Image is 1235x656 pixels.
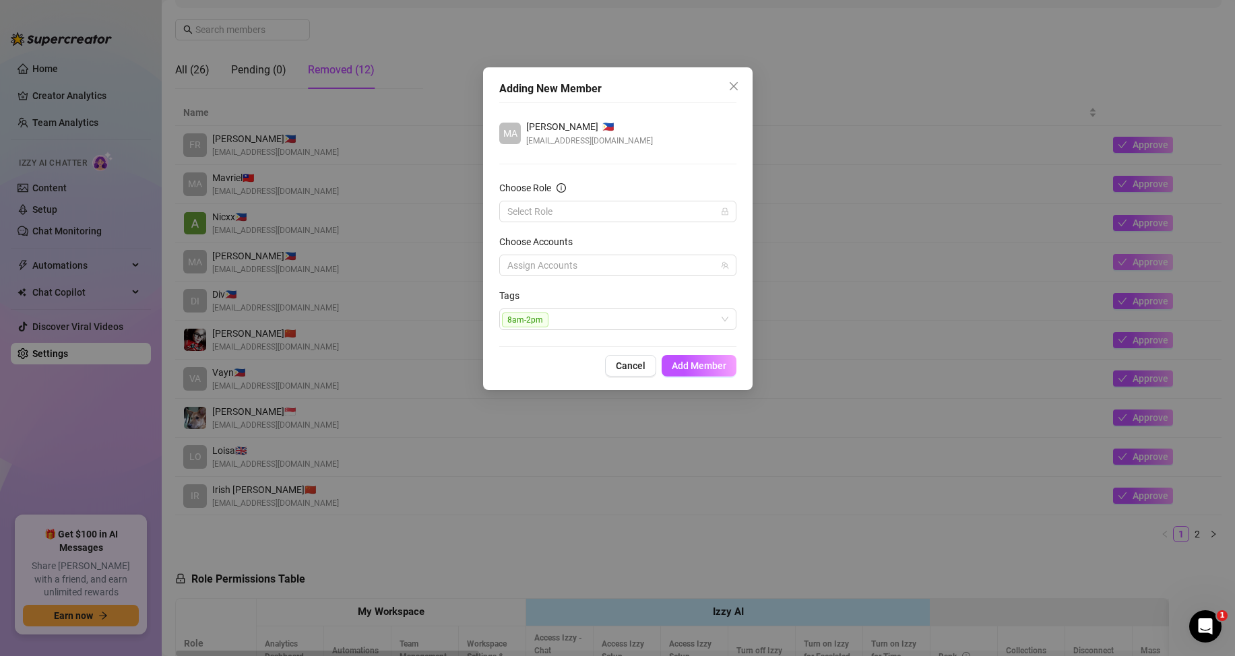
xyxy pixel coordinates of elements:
div: 🇵🇭 [526,119,653,134]
span: info-circle [557,183,566,193]
span: [EMAIL_ADDRESS][DOMAIN_NAME] [526,134,653,147]
span: Cancel [616,360,645,371]
button: Cancel [605,355,656,376]
span: lock [721,207,729,216]
span: 1 [1217,610,1228,621]
span: [PERSON_NAME] [526,119,598,134]
div: Adding New Member [499,81,736,97]
button: Close [723,75,745,97]
label: Choose Accounts [499,234,581,249]
span: Add Member [672,360,726,371]
span: close [728,81,739,92]
div: Choose Role [499,181,551,195]
button: Add Member [662,355,736,376]
span: MA [503,126,517,141]
span: Close [723,81,745,92]
label: Tags [499,288,528,303]
span: 8am-2pm [502,313,548,327]
iframe: Intercom live chat [1189,610,1222,643]
span: team [721,261,729,269]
